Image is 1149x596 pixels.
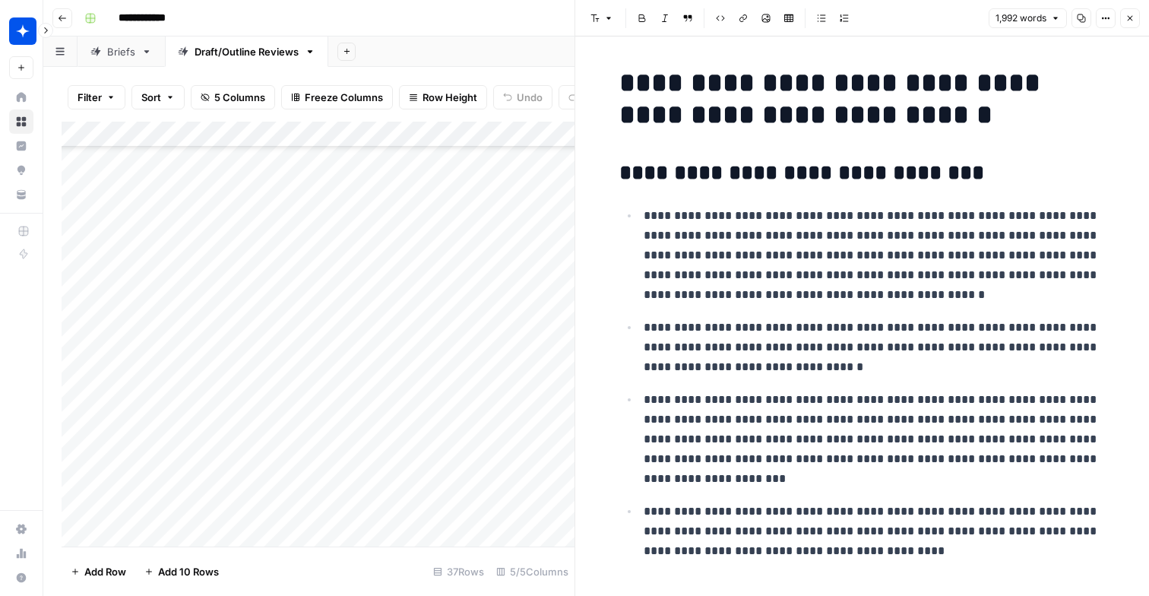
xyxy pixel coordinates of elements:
[107,44,135,59] div: Briefs
[490,560,574,584] div: 5/5 Columns
[131,85,185,109] button: Sort
[78,36,165,67] a: Briefs
[427,560,490,584] div: 37 Rows
[305,90,383,105] span: Freeze Columns
[423,90,477,105] span: Row Height
[9,182,33,207] a: Your Data
[195,44,299,59] div: Draft/Outline Reviews
[9,109,33,134] a: Browse
[84,564,126,579] span: Add Row
[165,36,328,67] a: Draft/Outline Reviews
[68,85,125,109] button: Filter
[135,560,228,584] button: Add 10 Rows
[995,11,1046,25] span: 1,992 words
[9,12,33,50] button: Workspace: Wiz
[281,85,393,109] button: Freeze Columns
[9,566,33,590] button: Help + Support
[158,564,219,579] span: Add 10 Rows
[78,90,102,105] span: Filter
[9,134,33,158] a: Insights
[9,85,33,109] a: Home
[399,85,487,109] button: Row Height
[191,85,275,109] button: 5 Columns
[214,90,265,105] span: 5 Columns
[62,560,135,584] button: Add Row
[517,90,543,105] span: Undo
[989,8,1067,28] button: 1,992 words
[9,541,33,566] a: Usage
[9,158,33,182] a: Opportunities
[493,85,552,109] button: Undo
[141,90,161,105] span: Sort
[9,517,33,541] a: Settings
[9,17,36,45] img: Wiz Logo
